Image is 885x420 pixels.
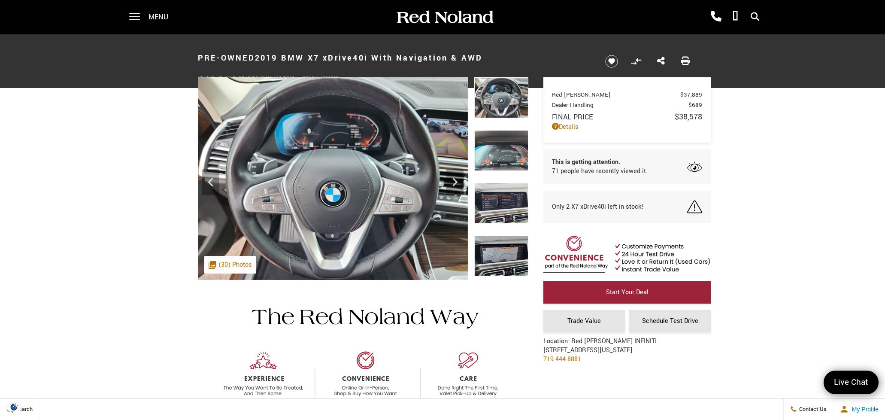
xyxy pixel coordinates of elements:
[446,169,464,195] div: Next
[474,77,528,118] img: Used 2019 Brown BMW xDrive40i image 13
[657,56,665,67] a: Share this Pre-Owned 2019 BMW X7 xDrive40i With Navigation & AWD
[552,112,675,122] span: Final Price
[207,75,294,82] span: [US_VEHICLE_IDENTIFICATION_NUMBER]
[4,402,24,411] section: Click to Open Cookie Consent Modal
[202,169,219,195] div: Previous
[567,317,601,326] span: Trade Value
[552,101,702,109] a: Dealer Handling $689
[543,281,711,304] a: Start Your Deal
[543,337,657,370] div: Location: Red [PERSON_NAME] INFINITI [STREET_ADDRESS][US_STATE]
[552,202,643,211] span: Only 2 X7 xDrive40i left in stock!
[474,130,528,171] img: Used 2019 Brown BMW xDrive40i image 14
[543,310,625,332] a: Trade Value
[552,111,702,122] a: Final Price $38,578
[552,91,702,99] a: Red [PERSON_NAME] $37,889
[630,55,643,68] button: Compare Vehicle
[552,101,688,109] span: Dealer Handling
[198,41,591,75] h1: 2019 BMW X7 xDrive40i With Navigation & AWD
[318,75,338,82] span: UI084562
[395,10,494,25] img: Red Noland Auto Group
[688,101,702,109] span: $689
[4,402,24,411] img: Opt-Out Icon
[642,317,698,326] span: Schedule Test Drive
[552,158,648,167] span: This is getting attention.
[629,310,711,332] a: Schedule Test Drive
[474,183,528,224] img: Used 2019 Brown BMW xDrive40i image 15
[824,371,879,394] a: Live Chat
[543,355,581,364] a: 719.444.8881
[675,111,702,122] span: $38,578
[198,75,207,82] span: VIN:
[552,122,702,131] a: Details
[830,377,873,388] span: Live Chat
[303,75,318,82] span: Stock:
[198,77,468,280] img: Used 2019 Brown BMW xDrive40i image 13
[797,405,827,413] span: Contact Us
[204,256,256,274] div: (30) Photos
[474,236,528,277] img: Used 2019 Brown BMW xDrive40i image 16
[606,288,649,297] span: Start Your Deal
[833,399,885,420] button: Open user profile menu
[680,91,702,99] span: $37,889
[849,406,879,413] span: My Profile
[602,55,621,68] button: Save vehicle
[552,91,680,99] span: Red [PERSON_NAME]
[681,56,690,67] a: Print this Pre-Owned 2019 BMW X7 xDrive40i With Navigation & AWD
[198,52,255,64] strong: Pre-Owned
[552,167,648,176] span: 71 people have recently viewed it.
